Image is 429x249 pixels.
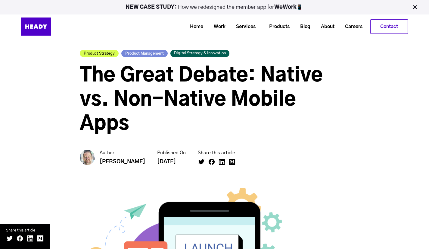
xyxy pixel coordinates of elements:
[198,150,239,157] small: Share this article
[3,4,426,10] p: How we redesigned the member app for
[206,21,228,32] a: Work
[80,66,323,134] span: The Great Debate: Native vs. Non-Native Mobile Apps
[6,227,44,234] small: Share this article
[80,150,95,165] img: Chris Galatioto
[337,21,365,32] a: Careers
[21,18,51,36] img: Heady_Logo_Web-01 (1)
[262,21,293,32] a: Products
[313,21,337,32] a: About
[80,50,119,57] a: Product Strategy
[274,5,297,10] a: WeWork
[170,50,229,57] a: Digital Strategy & Innovation
[371,20,408,34] a: Contact
[412,4,418,10] img: Close Bar
[182,21,206,32] a: Home
[121,50,168,57] a: Product Management
[66,19,408,34] div: Navigation Menu
[228,21,259,32] a: Services
[157,150,186,157] small: Published On
[100,159,145,164] strong: [PERSON_NAME]
[126,5,178,10] strong: NEW CASE STUDY:
[297,4,303,10] img: app emoji
[100,150,145,157] small: Author
[293,21,313,32] a: Blog
[157,159,176,164] strong: [DATE]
